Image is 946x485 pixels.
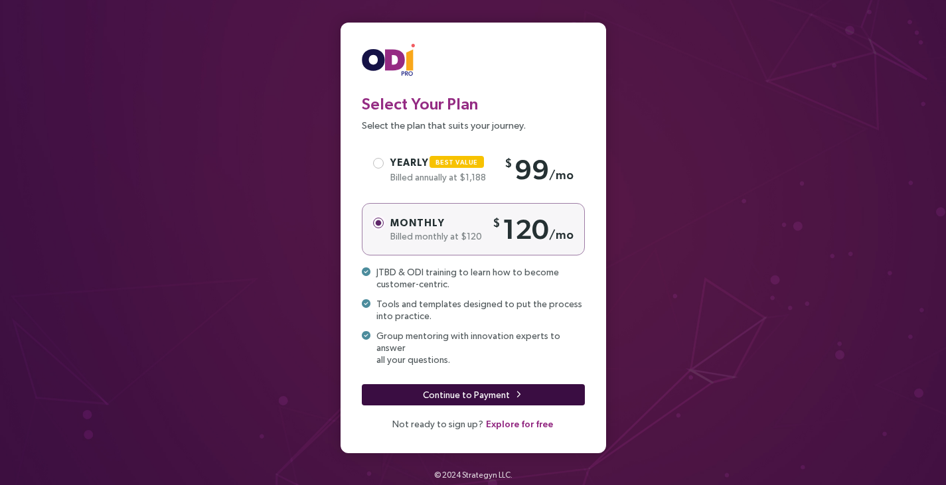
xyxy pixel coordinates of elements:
span: Continue to Payment [423,387,510,402]
span: Yearly [390,157,489,168]
img: ODIpro [362,44,415,78]
sub: /mo [549,168,574,182]
div: 99 [505,152,574,187]
button: Explore for free [485,416,554,432]
span: Monthly [390,217,445,228]
span: Not ready to sign up? [392,419,554,429]
span: Group mentoring with innovation experts to answer all your questions. [376,330,585,366]
sup: $ [493,216,503,230]
sup: $ [505,156,514,170]
button: Continue to Payment [362,384,585,405]
span: Best Value [435,159,478,166]
span: Billed annually at $1,188 [390,172,486,182]
span: JTBD & ODI training to learn how to become customer-centric. [376,266,559,290]
sub: /mo [549,228,574,242]
p: Select the plan that suits your journey. [362,117,585,133]
span: Billed monthly at $120 [390,231,482,242]
div: 120 [493,212,574,247]
h3: Select Your Plan [362,94,585,113]
span: Tools and templates designed to put the process into practice. [376,298,582,322]
a: Strategyn LLC [462,470,511,480]
span: Explore for free [486,417,553,431]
